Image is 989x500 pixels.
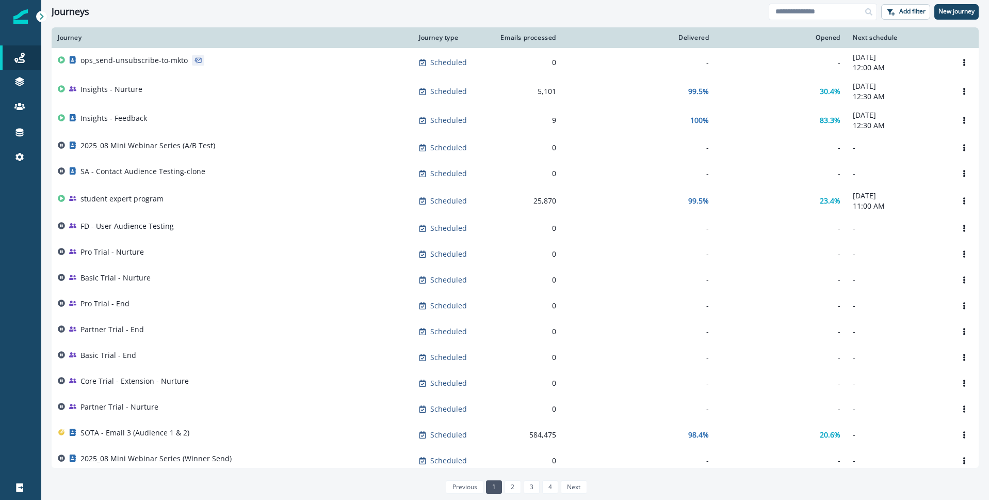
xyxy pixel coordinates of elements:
div: 0 [496,168,556,179]
p: New journey [938,8,975,15]
a: 2025_08 Mini Webinar Series (A/B Test)Scheduled0---Options [52,135,979,161]
div: - [721,57,840,68]
p: Scheduled [430,168,467,179]
p: [DATE] [853,110,944,120]
div: - [721,223,840,233]
p: Basic Trial - Nurture [80,273,151,283]
p: Scheduled [430,275,467,285]
div: - [569,378,709,388]
p: Insights - Feedback [80,113,147,123]
p: Scheduled [430,196,467,206]
p: student expert program [80,194,164,204]
div: - [569,326,709,337]
button: Add filter [881,4,930,20]
p: 83.3% [820,115,840,126]
div: 584,475 [496,430,556,440]
button: Options [956,221,972,236]
div: - [569,249,709,259]
p: SOTA - Email 3 (Audience 1 & 2) [80,428,189,438]
p: Pro Trial - End [80,299,129,309]
button: Options [956,166,972,181]
p: Scheduled [430,378,467,388]
p: SA - Contact Audience Testing-clone [80,166,205,177]
p: Basic Trial - End [80,350,136,361]
a: Insights - FeedbackScheduled9100%83.3%[DATE]12:30 AMOptions [52,106,979,135]
button: Options [956,113,972,128]
div: - [569,57,709,68]
a: 2025_08 Mini Webinar Series (Winner Send)Scheduled0---Options [52,448,979,474]
p: 99.5% [688,86,709,97]
button: Options [956,427,972,443]
p: Scheduled [430,57,467,68]
p: - [853,275,944,285]
div: Opened [721,34,840,42]
a: Basic Trial - EndScheduled0---Options [52,345,979,370]
button: Options [956,140,972,155]
p: Partner Trial - Nurture [80,402,158,412]
p: - [853,168,944,179]
p: Scheduled [430,301,467,311]
p: Core Trial - Extension - Nurture [80,376,189,386]
h1: Journeys [52,6,89,18]
div: Next schedule [853,34,944,42]
p: Scheduled [430,249,467,259]
div: - [569,223,709,233]
div: - [721,352,840,363]
button: Options [956,298,972,314]
p: 30.4% [820,86,840,97]
button: New journey [934,4,979,20]
div: - [721,378,840,388]
div: - [569,404,709,414]
button: Options [956,246,972,262]
p: - [853,301,944,311]
button: Options [956,324,972,339]
div: - [569,143,709,153]
div: 0 [496,404,556,414]
div: - [721,275,840,285]
p: Scheduled [430,86,467,97]
div: 0 [496,57,556,68]
p: 2025_08 Mini Webinar Series (A/B Test) [80,140,215,151]
p: - [853,430,944,440]
p: - [853,249,944,259]
div: - [569,456,709,466]
div: 0 [496,456,556,466]
a: Page 1 is your current page [486,480,502,494]
p: Insights - Nurture [80,84,142,95]
p: Pro Trial - Nurture [80,247,144,257]
button: Options [956,193,972,209]
a: Pro Trial - EndScheduled0---Options [52,293,979,319]
p: Scheduled [430,223,467,233]
a: Partner Trial - EndScheduled0---Options [52,319,979,345]
button: Options [956,84,972,99]
button: Options [956,350,972,365]
p: 2025_08 Mini Webinar Series (Winner Send) [80,454,232,464]
div: 0 [496,301,556,311]
p: - [853,378,944,388]
a: FD - User Audience TestingScheduled0---Options [52,215,979,241]
p: - [853,352,944,363]
div: - [569,168,709,179]
div: - [569,275,709,285]
p: [DATE] [853,191,944,201]
button: Options [956,453,972,468]
a: Page 4 [542,480,558,494]
p: Scheduled [430,326,467,337]
p: - [853,404,944,414]
p: - [853,326,944,337]
div: - [721,168,840,179]
div: 0 [496,378,556,388]
p: Scheduled [430,143,467,153]
div: - [721,301,840,311]
button: Options [956,55,972,70]
a: SA - Contact Audience Testing-cloneScheduled0---Options [52,161,979,186]
div: Emails processed [496,34,556,42]
div: Journey [58,34,407,42]
button: Options [956,376,972,391]
div: 0 [496,223,556,233]
a: Next page [561,480,587,494]
p: 12:00 AM [853,62,944,73]
a: Core Trial - Extension - NurtureScheduled0---Options [52,370,979,396]
div: 0 [496,249,556,259]
p: - [853,223,944,233]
